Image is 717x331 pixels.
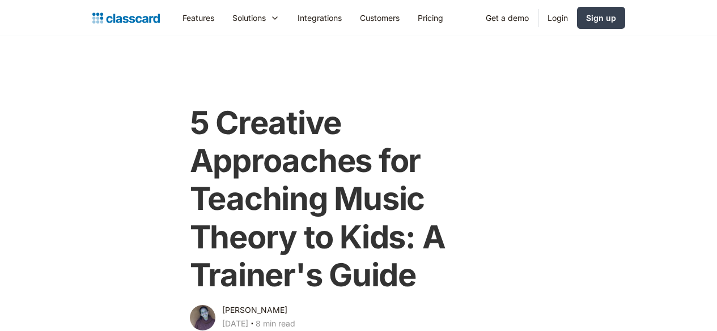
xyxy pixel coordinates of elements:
[538,5,577,31] a: Login
[223,5,289,31] div: Solutions
[222,317,248,330] div: [DATE]
[173,5,223,31] a: Features
[256,317,295,330] div: 8 min read
[92,10,160,26] a: home
[190,104,528,294] h1: 5 Creative Approaches for Teaching Music Theory to Kids: A Trainer's Guide
[586,12,616,24] div: Sign up
[351,5,409,31] a: Customers
[477,5,538,31] a: Get a demo
[289,5,351,31] a: Integrations
[232,12,266,24] div: Solutions
[222,303,287,317] div: [PERSON_NAME]
[409,5,452,31] a: Pricing
[577,7,625,29] a: Sign up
